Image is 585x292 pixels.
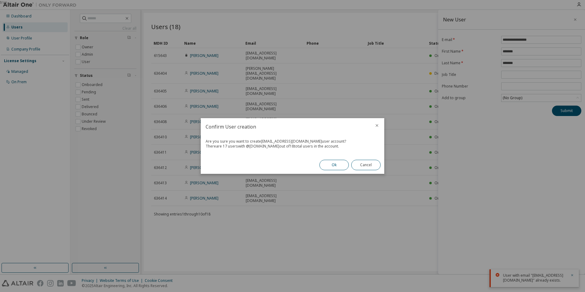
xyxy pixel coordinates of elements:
[206,139,379,144] div: Are you sure you want to create [EMAIL_ADDRESS][DOMAIN_NAME] user account?
[351,160,381,170] button: Cancel
[206,144,379,149] div: There are 17 users with @ [DOMAIN_NAME] out of 18 total users in the account.
[319,160,349,170] button: Ok
[374,123,379,128] button: close
[201,118,370,135] h2: Confirm User creation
